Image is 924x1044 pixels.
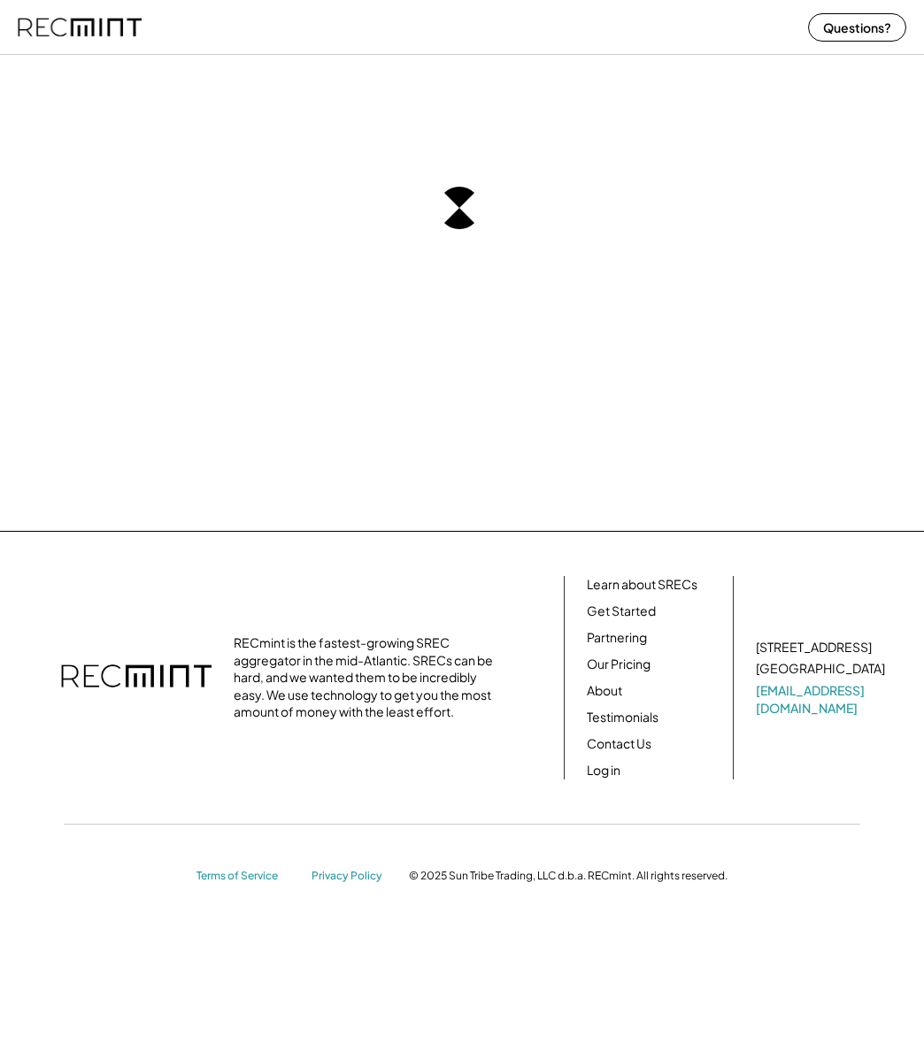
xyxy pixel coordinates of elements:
[18,4,142,50] img: recmint-logotype%403x%20%281%29.jpeg
[587,629,647,647] a: Partnering
[756,682,889,717] a: [EMAIL_ADDRESS][DOMAIN_NAME]
[587,656,651,673] a: Our Pricing
[587,576,697,594] a: Learn about SRECs
[587,735,651,753] a: Contact Us
[409,869,728,883] div: © 2025 Sun Tribe Trading, LLC d.b.a. RECmint. All rights reserved.
[587,682,622,700] a: About
[61,647,212,709] img: recmint-logotype%403x.png
[808,13,906,42] button: Questions?
[312,869,391,884] a: Privacy Policy
[196,869,294,884] a: Terms of Service
[587,709,658,726] a: Testimonials
[756,660,885,678] div: [GEOGRAPHIC_DATA]
[756,639,872,656] div: [STREET_ADDRESS]
[587,762,620,779] a: Log in
[234,634,499,721] div: RECmint is the fastest-growing SREC aggregator in the mid-Atlantic. SRECs can be hard, and we wan...
[587,603,656,620] a: Get Started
